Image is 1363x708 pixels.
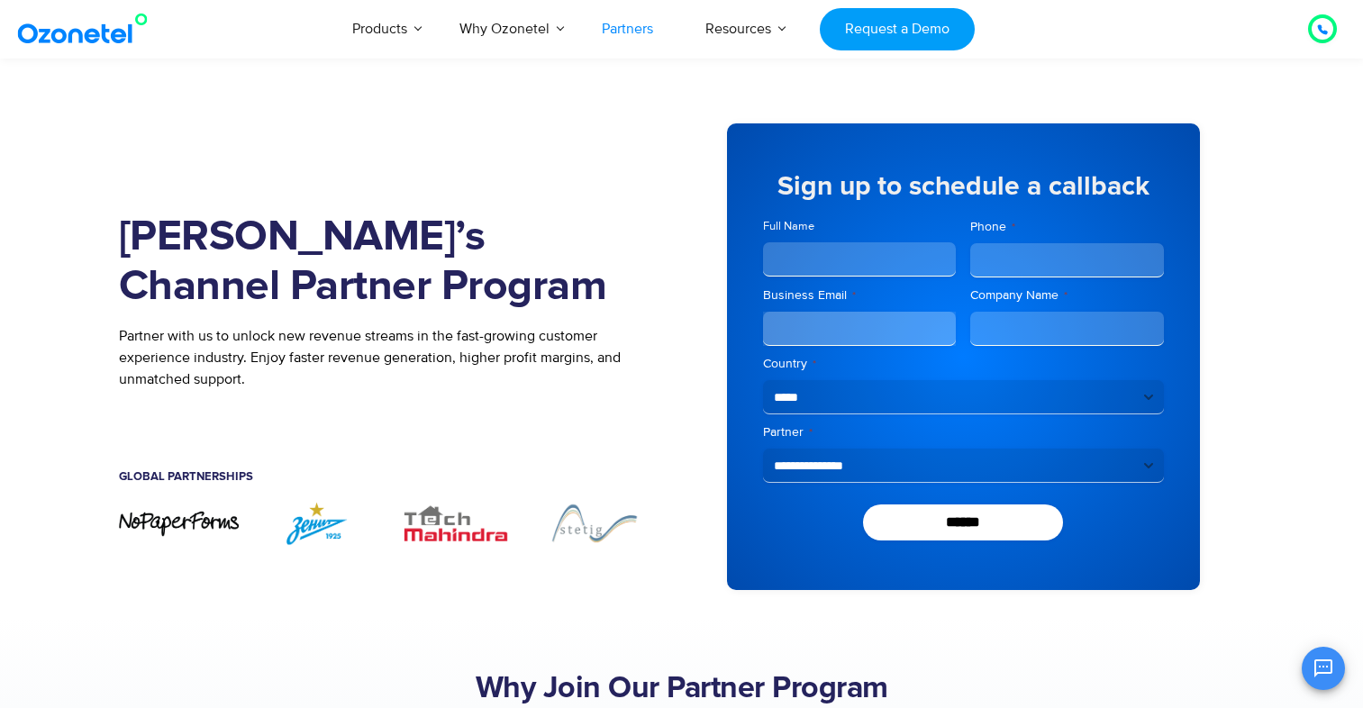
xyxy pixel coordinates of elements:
h5: Global Partnerships [119,471,655,483]
div: 2 / 7 [257,501,377,545]
div: 3 / 7 [395,501,516,545]
label: Company Name [970,286,1164,304]
h5: Sign up to schedule a callback [763,173,1164,200]
button: Open chat [1302,647,1345,690]
label: Full Name [763,218,957,235]
label: Business Email [763,286,957,304]
div: 1 / 7 [119,510,240,538]
img: nopaperforms [119,510,240,538]
a: Request a Demo [820,8,974,50]
label: Partner [763,423,1164,441]
h2: Why Join Our Partner Program [119,671,1245,707]
div: 4 / 7 [534,501,655,545]
h1: [PERSON_NAME]’s Channel Partner Program [119,213,655,312]
div: Image Carousel [119,501,655,545]
label: Country [763,355,1164,373]
label: Phone [970,218,1164,236]
img: Stetig [534,501,655,545]
p: Partner with us to unlock new revenue streams in the fast-growing customer experience industry. E... [119,325,655,390]
img: ZENIT [257,501,377,545]
img: TechMahindra [395,501,516,545]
